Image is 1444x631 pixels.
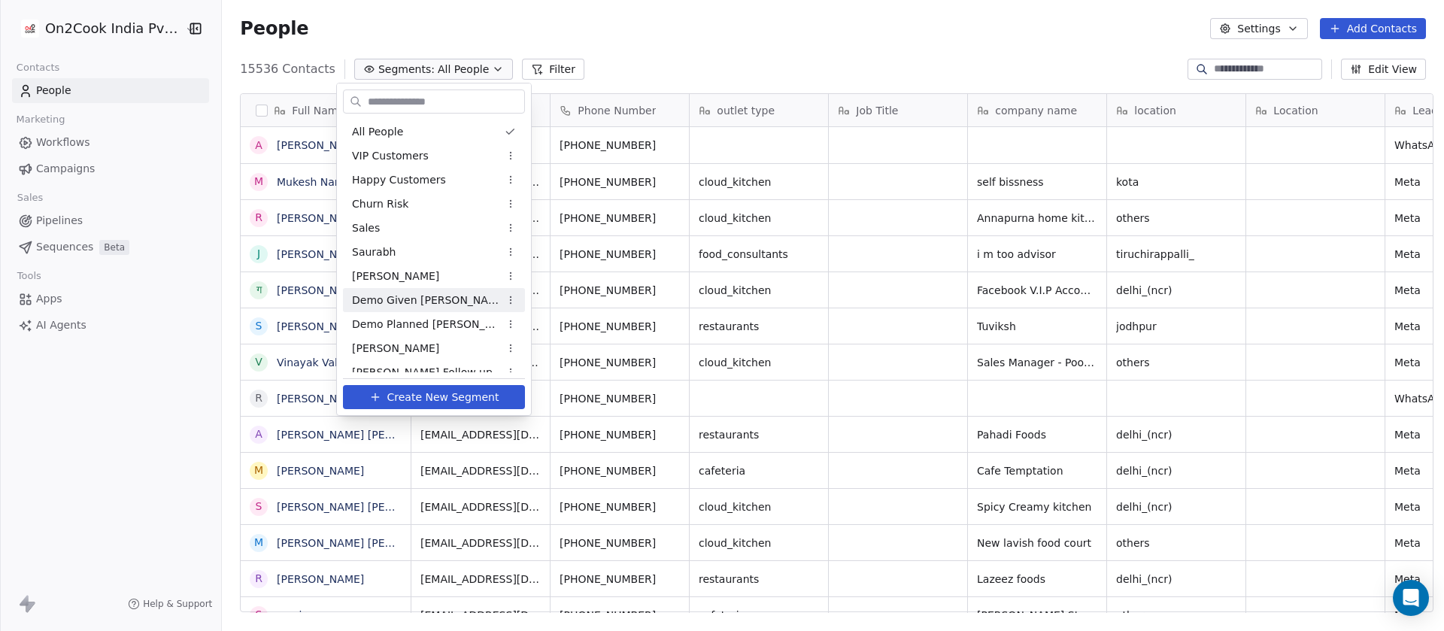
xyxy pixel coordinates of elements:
[352,365,493,381] span: [PERSON_NAME] Follow up
[343,385,525,409] button: Create New Segment
[352,293,499,308] span: Demo Given [PERSON_NAME]
[387,390,499,405] span: Create New Segment
[352,341,439,356] span: [PERSON_NAME]
[352,244,396,260] span: Saurabh
[352,196,408,212] span: Churn Risk
[352,148,429,164] span: VIP Customers
[352,124,403,140] span: All People
[352,268,439,284] span: [PERSON_NAME]
[352,172,446,188] span: Happy Customers
[352,220,380,236] span: Sales
[352,317,499,332] span: Demo Planned [PERSON_NAME]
